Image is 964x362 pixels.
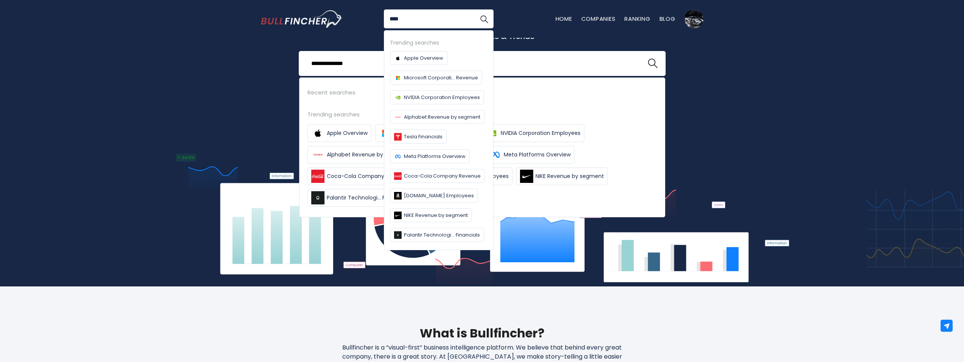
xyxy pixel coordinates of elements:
a: Alphabet Revenue by segment [307,146,413,164]
a: NIKE Revenue by segment [390,208,472,222]
a: Apple Overview [307,124,371,142]
img: Company logo [394,94,402,101]
span: Microsoft Corporati... Revenue [404,74,478,82]
span: NIKE Revenue by segment [536,172,604,180]
span: NIKE Revenue by segment [404,211,468,219]
span: Coca-Cola Company Revenue [327,172,409,180]
a: Coca-Cola Company Revenue [307,167,413,185]
img: Company logo [394,172,402,180]
img: Company logo [394,74,402,82]
span: Tesla Financials [404,133,442,141]
span: NVIDIA Corporation Employees [501,129,581,137]
a: Microsoft Corporati... Revenue [375,124,478,142]
span: Coca-Cola Company Revenue [404,172,481,180]
a: Meta Platforms Overview [390,149,470,163]
a: Companies [581,15,616,23]
a: Home [556,15,572,23]
img: Company logo [394,153,402,160]
img: Company logo [394,54,402,62]
span: Apple Overview [327,129,368,137]
span: Palantir Technologi... Financials [327,194,408,202]
h2: What is Bullfincher? [261,324,703,342]
img: Company logo [394,212,402,219]
span: Meta Platforms Overview [404,152,466,160]
span: Meta Platforms Overview [504,151,571,159]
a: [DOMAIN_NAME] Employees [390,189,478,203]
span: Palantir Technologi... Financials [404,231,480,239]
span: NVIDIA Corporation Employees [404,93,480,101]
img: Company logo [394,113,402,121]
a: NVIDIA Corporation Employees [390,90,484,104]
img: Bullfincher logo [261,10,343,28]
img: search icon [648,59,658,68]
span: Alphabet Revenue by segment [327,151,409,159]
a: Microsoft Corporati... Revenue [390,71,482,85]
span: [DOMAIN_NAME] Employees [404,192,474,200]
a: Meta Platforms Overview [484,146,574,164]
a: NIKE Revenue by segment [516,167,608,185]
img: Company logo [394,192,402,200]
a: Ranking [624,15,650,23]
a: Coca-Cola Company Revenue [390,169,485,183]
img: Company logo [394,133,402,141]
a: Blog [660,15,675,23]
div: Trending searches [390,39,487,47]
img: Company logo [394,231,402,239]
a: Tesla Financials [390,130,447,144]
a: Palantir Technologi... Financials [390,228,484,242]
a: Alphabet Revenue by segment [390,110,484,124]
a: NVIDIA Corporation Employees [481,124,584,142]
button: Search [475,9,494,28]
div: Trending searches [307,110,657,119]
a: Go to homepage [261,10,342,28]
span: Apple Overview [404,54,443,62]
div: Recent searches [307,88,657,97]
a: Palantir Technologi... Financials [307,189,412,207]
p: What's trending [261,91,703,99]
span: Alphabet Revenue by segment [404,113,480,121]
a: Apple Overview [390,51,447,65]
